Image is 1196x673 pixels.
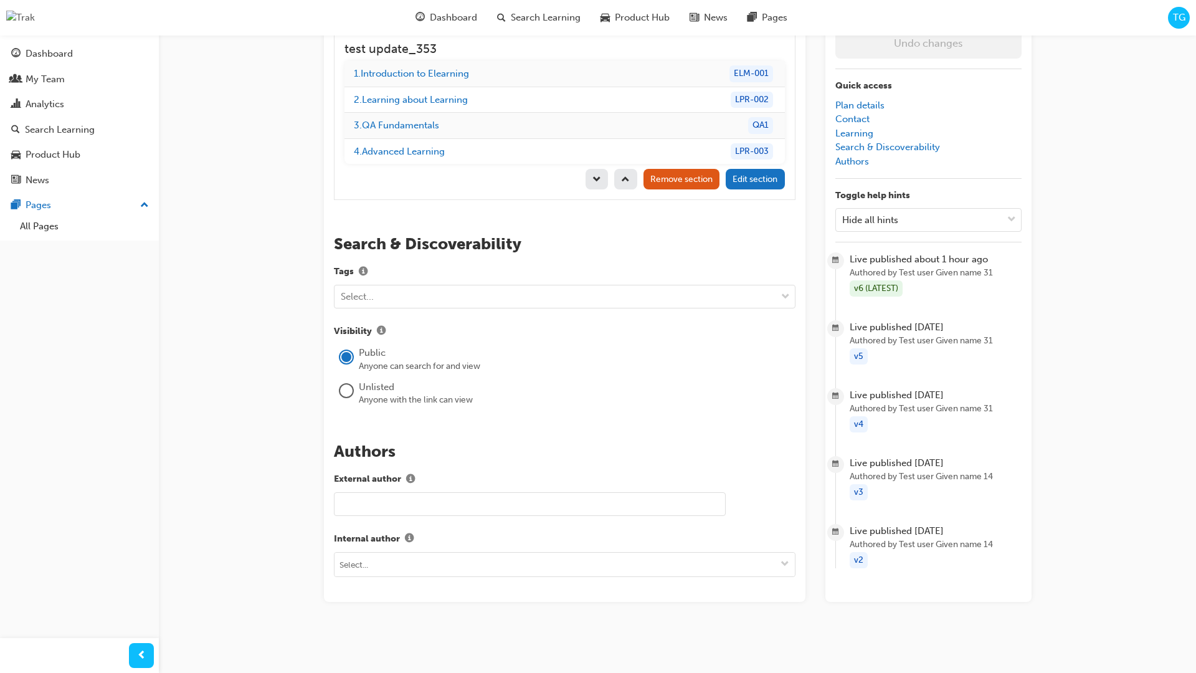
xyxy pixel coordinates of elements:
span: Authored by Test user Given name 31 [850,402,1021,416]
img: Trak [6,11,35,25]
a: 1.Introduction to Elearning [354,68,469,79]
span: guage-icon [415,10,425,26]
h2: Authors [334,442,795,462]
span: Live published [DATE] [850,524,1021,538]
h3: test update_353 [344,42,785,56]
div: Select... [341,290,374,304]
div: My Team [26,72,65,87]
a: Learning [835,128,873,139]
a: Dashboard [5,42,154,65]
button: Tags [354,264,373,280]
a: News [5,169,154,192]
span: Search Learning [511,11,581,25]
span: down-icon [1007,212,1016,228]
a: All Pages [15,217,154,236]
div: QA1 [748,117,773,134]
div: News [26,173,49,188]
span: guage-icon [11,49,21,60]
button: Undo changes [835,27,1022,59]
div: Product Hub [26,148,80,162]
button: DashboardMy TeamAnalyticsSearch LearningProduct HubNews [5,40,154,194]
span: search-icon [11,125,20,136]
a: news-iconNews [680,5,738,31]
span: news-icon [11,175,21,186]
a: 3.QA Fundamentals [354,120,439,131]
button: down-icon [586,169,609,189]
div: Unlisted [359,380,795,394]
span: search-icon [497,10,506,26]
div: v3 [850,484,868,501]
label: External author [334,472,795,488]
div: Analytics [26,97,64,112]
span: TG [1173,11,1185,25]
p: Quick access [835,79,1022,93]
div: Public [359,346,795,360]
span: down-icon [781,289,790,305]
div: Hide all hints [842,213,898,227]
a: car-iconProduct Hub [591,5,680,31]
span: calendar-icon [832,525,839,540]
span: prev-icon [137,648,146,664]
input: Select... [335,553,795,576]
span: pages-icon [11,200,21,211]
button: trash-iconRemove section [643,169,720,189]
label: Tags [334,264,795,280]
button: up-icon [614,169,637,189]
span: pages-icon [747,10,757,26]
label: Internal author [334,531,795,547]
span: calendar-icon [832,457,839,472]
a: Search & Discoverability [835,141,940,153]
span: Live published [DATE] [850,456,1021,470]
a: My Team [5,68,154,91]
div: v2 [850,552,868,569]
div: v4 [850,416,868,433]
div: Search Learning [25,123,95,137]
span: down-icon [781,560,789,570]
a: 4.Advanced Learning [354,146,445,157]
label: Visibility [334,323,795,340]
a: guage-iconDashboard [406,5,487,31]
div: v6 (LATEST) [850,280,903,297]
a: Search Learning [5,118,154,141]
div: ELM-001 [729,65,773,82]
span: down-icon [592,175,601,186]
a: pages-iconPages [738,5,797,31]
span: info-icon [359,267,368,278]
div: Anyone with the link can view [359,394,795,406]
span: up-icon [621,175,630,186]
span: info-icon [405,534,414,545]
span: up-icon [140,198,149,214]
button: Pages [5,194,154,217]
span: Authored by Test user Given name 31 [850,334,1021,348]
span: Pages [762,11,787,25]
span: Product Hub [615,11,670,25]
span: chart-icon [11,99,21,110]
span: car-icon [600,10,610,26]
a: 2.Learning about Learning [354,94,468,105]
div: LPR-003 [731,143,773,160]
span: info-icon [377,327,386,337]
span: Authored by Test user Given name 31 [850,266,1021,280]
h2: Search & Discoverability [334,234,795,254]
a: Analytics [5,93,154,116]
span: Remove section [650,174,713,184]
span: calendar-icon [832,321,839,336]
span: Live published about 1 hour ago [850,252,1021,267]
div: Pages [26,198,51,212]
span: people-icon [11,74,21,85]
span: News [704,11,728,25]
span: Authored by Test user Given name 14 [850,470,1021,484]
span: Live published [DATE] [850,320,1021,335]
span: calendar-icon [832,253,839,269]
a: Contact [835,113,870,125]
button: Visibility [372,323,391,340]
button: toggle menu [775,553,795,576]
a: Authors [835,156,869,167]
button: Internal author [400,531,419,547]
span: news-icon [690,10,699,26]
button: External author [401,472,420,488]
span: Authored by Test user Given name 14 [850,538,1021,552]
p: Toggle help hints [835,189,1022,203]
span: Edit section [733,174,777,184]
span: car-icon [11,150,21,161]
